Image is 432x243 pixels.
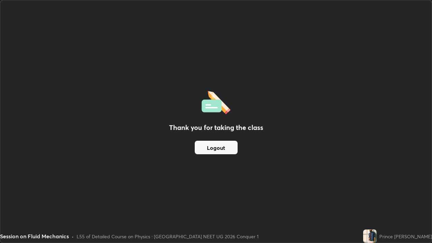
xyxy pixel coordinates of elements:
[72,233,74,240] div: •
[77,233,259,240] div: L55 of Detailed Course on Physics : [GEOGRAPHIC_DATA] NEET UG 2026 Conquer 1
[169,123,263,133] h2: Thank you for taking the class
[379,233,432,240] div: Prince [PERSON_NAME]
[201,89,231,114] img: offlineFeedback.1438e8b3.svg
[195,141,238,154] button: Logout
[363,230,377,243] img: 96122d21c5e7463d91715a36403f4a25.jpg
